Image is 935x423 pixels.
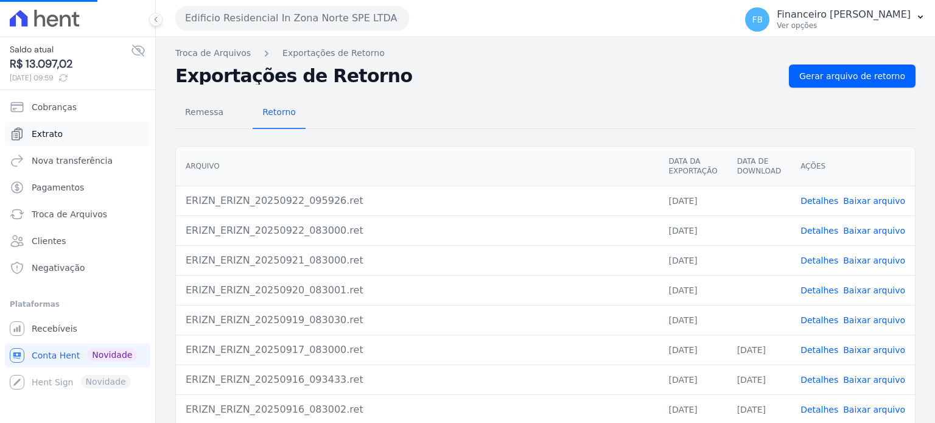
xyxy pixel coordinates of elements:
[791,147,915,186] th: Ações
[186,283,649,298] div: ERIZN_ERIZN_20250920_083001.ret
[800,405,838,414] a: Detalhes
[32,349,80,362] span: Conta Hent
[186,343,649,357] div: ERIZN_ERIZN_20250917_083000.ret
[659,245,727,275] td: [DATE]
[282,47,385,60] a: Exportações de Retorno
[175,68,779,85] h2: Exportações de Retorno
[843,345,905,355] a: Baixar arquivo
[843,226,905,236] a: Baixar arquivo
[843,285,905,295] a: Baixar arquivo
[32,101,77,113] span: Cobranças
[32,235,66,247] span: Clientes
[800,345,838,355] a: Detalhes
[178,100,231,124] span: Remessa
[10,297,145,312] div: Plataformas
[5,175,150,200] a: Pagamentos
[843,256,905,265] a: Baixar arquivo
[253,97,306,129] a: Retorno
[659,305,727,335] td: [DATE]
[186,313,649,327] div: ERIZN_ERIZN_20250919_083030.ret
[32,128,63,140] span: Extrato
[843,405,905,414] a: Baixar arquivo
[727,365,791,394] td: [DATE]
[843,315,905,325] a: Baixar arquivo
[800,196,838,206] a: Detalhes
[659,335,727,365] td: [DATE]
[176,147,659,186] th: Arquivo
[32,262,85,274] span: Negativação
[800,285,838,295] a: Detalhes
[843,375,905,385] a: Baixar arquivo
[735,2,935,37] button: FB Financeiro [PERSON_NAME] Ver opções
[659,147,727,186] th: Data da Exportação
[186,194,649,208] div: ERIZN_ERIZN_20250922_095926.ret
[5,122,150,146] a: Extrato
[777,21,911,30] p: Ver opções
[10,95,145,394] nav: Sidebar
[5,95,150,119] a: Cobranças
[5,149,150,173] a: Nova transferência
[789,65,916,88] a: Gerar arquivo de retorno
[5,343,150,368] a: Conta Hent Novidade
[5,316,150,341] a: Recebíveis
[727,147,791,186] th: Data de Download
[5,229,150,253] a: Clientes
[659,365,727,394] td: [DATE]
[5,202,150,226] a: Troca de Arquivos
[799,70,905,82] span: Gerar arquivo de retorno
[186,223,649,238] div: ERIZN_ERIZN_20250922_083000.ret
[5,256,150,280] a: Negativação
[186,402,649,417] div: ERIZN_ERIZN_20250916_083002.ret
[32,208,107,220] span: Troca de Arquivos
[752,15,763,24] span: FB
[175,6,409,30] button: Edificio Residencial In Zona Norte SPE LTDA
[186,372,649,387] div: ERIZN_ERIZN_20250916_093433.ret
[659,215,727,245] td: [DATE]
[800,256,838,265] a: Detalhes
[800,226,838,236] a: Detalhes
[10,72,131,83] span: [DATE] 09:59
[32,155,113,167] span: Nova transferência
[186,253,649,268] div: ERIZN_ERIZN_20250921_083000.ret
[32,323,77,335] span: Recebíveis
[175,47,251,60] a: Troca de Arquivos
[255,100,303,124] span: Retorno
[777,9,911,21] p: Financeiro [PERSON_NAME]
[175,97,233,129] a: Remessa
[727,335,791,365] td: [DATE]
[659,186,727,215] td: [DATE]
[10,43,131,56] span: Saldo atual
[843,196,905,206] a: Baixar arquivo
[175,47,916,60] nav: Breadcrumb
[659,275,727,305] td: [DATE]
[10,56,131,72] span: R$ 13.097,02
[800,315,838,325] a: Detalhes
[87,348,137,362] span: Novidade
[32,181,84,194] span: Pagamentos
[800,375,838,385] a: Detalhes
